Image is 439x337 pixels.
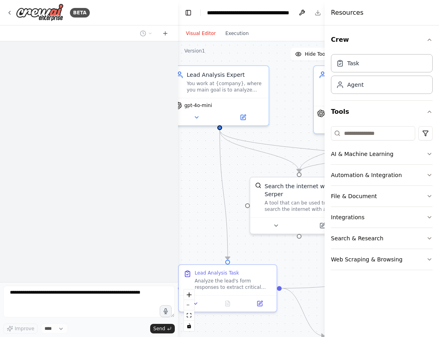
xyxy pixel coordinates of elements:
[246,299,273,308] button: Open in side panel
[184,102,212,109] span: gpt-4o-mini
[331,51,433,100] div: Crew
[178,264,277,312] div: Lead Analysis TaskAnalyze the lead's form responses to extract critical information that might be...
[216,130,232,260] g: Edge from 89b06761-059f-4533-bf9b-7df6b5e6dc26 to 38a434b5-a8ee-47bb-81e6-944f5a87230e
[347,81,364,89] div: Agent
[331,8,364,18] h4: Resources
[331,101,433,123] button: Tools
[265,182,343,198] div: Search the internet with Serper
[331,123,433,277] div: Tools
[159,29,172,38] button: Start a new chat
[331,29,433,51] button: Crew
[184,321,194,331] button: toggle interactivity
[249,177,349,234] div: SerperDevToolSearch the internet with SerperA tool that can be used to search the internet with a...
[181,29,220,38] button: Visual Editor
[16,4,64,21] img: Logo
[331,186,433,206] button: File & Document
[3,323,38,334] button: Improve
[207,9,289,17] nav: breadcrumb
[305,51,329,57] span: Hide Tools
[184,290,194,300] button: zoom in
[331,207,433,228] button: Integrations
[184,48,205,54] div: Version 1
[220,29,253,38] button: Execution
[290,48,334,60] button: Hide Tools
[183,7,194,18] button: Hide left sidebar
[347,59,359,67] div: Task
[220,113,265,122] button: Open in side panel
[137,29,156,38] button: Switch to previous chat
[331,165,433,185] button: Automation & Integration
[255,182,261,189] img: SerperDevTool
[160,305,172,317] button: Click to speak your automation idea
[216,130,303,172] g: Edge from 89b06761-059f-4533-bf9b-7df6b5e6dc26 to 73e1d804-0a64-44af-bdd8-b236b4a54fb0
[150,324,175,333] button: Send
[331,144,433,164] button: AI & Machine Learning
[313,65,412,134] div: Industry Research SpecialistConduct preliminary research on the lead's industry, company size, an...
[187,71,264,79] div: Lead Analysis Expert
[15,325,34,332] span: Improve
[153,325,165,332] span: Send
[195,270,239,276] div: Lead Analysis Task
[187,80,264,93] div: You work at {company}, where you main goal is to analyze leads form responses to extract essentia...
[331,228,433,249] button: Search & Research
[195,278,272,290] div: Analyze the lead's form responses to extract critical information that might be useful for scorin...
[170,65,269,126] div: Lead Analysis ExpertYou work at {company}, where you main goal is to analyze leads form responses...
[300,221,345,230] button: Open in side panel
[331,249,433,270] button: Web Scraping & Browsing
[184,290,194,331] div: React Flow controls
[211,299,245,308] button: No output available
[70,8,90,18] div: BETA
[265,200,343,212] div: A tool that can be used to search the internet with a search_query. Supports different search typ...
[184,300,194,310] button: zoom out
[184,310,194,321] button: fit view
